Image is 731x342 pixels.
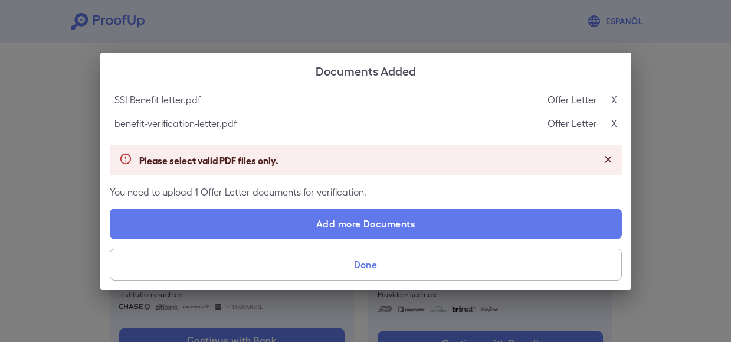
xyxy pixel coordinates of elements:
[548,93,597,107] p: Offer Letter
[611,93,617,107] p: X
[110,249,622,281] button: Done
[548,116,597,131] p: Offer Letter
[110,185,622,199] p: You need to upload 1 Offer Letter documents for verification.
[110,209,622,239] label: Add more Documents
[611,116,617,131] p: X
[100,53,631,88] h2: Documents Added
[114,116,237,131] p: benefit-verification-letter.pdf
[599,151,617,168] button: Close
[139,153,278,167] p: Please select valid PDF files only.
[114,93,201,107] p: SSI Benefit letter.pdf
